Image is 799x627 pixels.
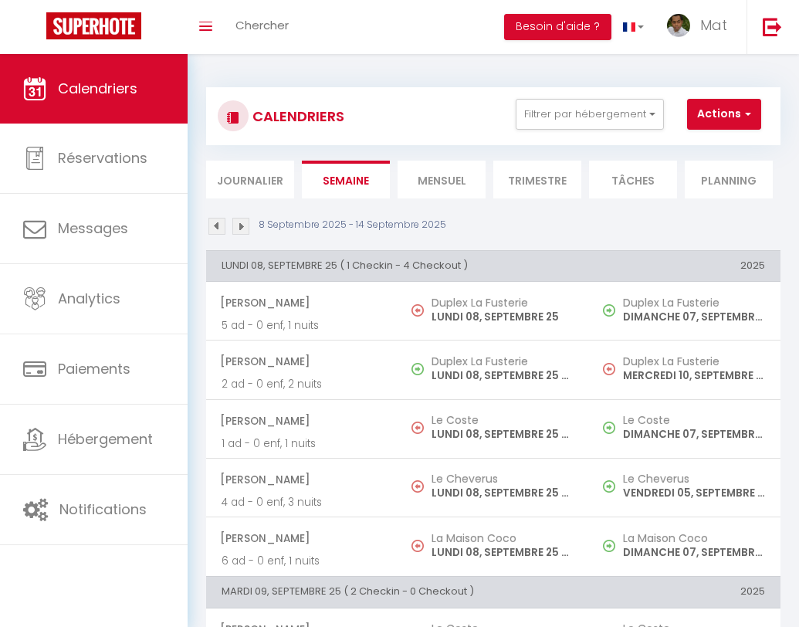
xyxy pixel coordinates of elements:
[603,422,615,434] img: NO IMAGE
[222,553,382,569] p: 6 ad - 0 enf, 1 nuits
[220,406,382,436] span: [PERSON_NAME]
[685,161,773,198] li: Planning
[623,544,765,561] p: DIMANCHE 07, SEPTEMBRE 25 - 17:00
[220,465,382,494] span: [PERSON_NAME]
[623,414,765,426] h5: Le Coste
[623,368,765,384] p: MERCREDI 10, SEPTEMBRE 25 - 09:00
[623,532,765,544] h5: La Maison Coco
[432,309,574,325] p: LUNDI 08, SEPTEMBRE 25
[623,355,765,368] h5: Duplex La Fusterie
[12,6,59,53] button: Ouvrir le widget de chat LiveChat
[58,359,130,378] span: Paiements
[623,426,765,442] p: DIMANCHE 07, SEPTEMBRE 25 - 19:00
[235,17,289,33] span: Chercher
[222,376,382,392] p: 2 ad - 0 enf, 2 nuits
[504,14,611,40] button: Besoin d'aide ?
[432,532,574,544] h5: La Maison Coco
[603,480,615,493] img: NO IMAGE
[206,161,294,198] li: Journalier
[206,250,589,281] th: LUNDI 08, SEPTEMBRE 25 ( 1 Checkin - 4 Checkout )
[411,540,424,552] img: NO IMAGE
[432,355,574,368] h5: Duplex La Fusterie
[763,17,782,36] img: logout
[623,485,765,501] p: VENDREDI 05, SEPTEMBRE 25 - 17:00
[249,99,344,134] h3: CALENDRIERS
[259,218,446,232] p: 8 Septembre 2025 - 14 Septembre 2025
[432,426,574,442] p: LUNDI 08, SEPTEMBRE 25 - 10:00
[667,14,690,37] img: ...
[589,250,780,281] th: 2025
[58,148,147,168] span: Réservations
[58,219,128,238] span: Messages
[623,297,765,309] h5: Duplex La Fusterie
[432,297,574,309] h5: Duplex La Fusterie
[46,12,141,39] img: Super Booking
[206,577,589,608] th: MARDI 09, SEPTEMBRE 25 ( 2 Checkin - 0 Checkout )
[700,15,727,35] span: Mat
[432,414,574,426] h5: Le Coste
[432,473,574,485] h5: Le Cheverus
[603,540,615,552] img: NO IMAGE
[222,436,382,452] p: 1 ad - 0 enf, 1 nuits
[58,289,120,308] span: Analytics
[220,288,382,317] span: [PERSON_NAME]
[432,368,574,384] p: LUNDI 08, SEPTEMBRE 25 - 17:00
[432,544,574,561] p: LUNDI 08, SEPTEMBRE 25 - 10:00
[398,161,486,198] li: Mensuel
[603,304,615,317] img: NO IMAGE
[222,317,382,334] p: 5 ad - 0 enf, 1 nuits
[220,347,382,376] span: [PERSON_NAME]
[58,79,137,98] span: Calendriers
[222,494,382,510] p: 4 ad - 0 enf, 3 nuits
[493,161,581,198] li: Trimestre
[589,161,677,198] li: Tâches
[411,304,424,317] img: NO IMAGE
[623,309,765,325] p: DIMANCHE 07, SEPTEMBRE 25
[432,485,574,501] p: LUNDI 08, SEPTEMBRE 25 - 10:00
[220,524,382,553] span: [PERSON_NAME]
[411,422,424,434] img: NO IMAGE
[687,99,761,130] button: Actions
[516,99,664,130] button: Filtrer par hébergement
[302,161,390,198] li: Semaine
[623,473,765,485] h5: Le Cheverus
[589,577,780,608] th: 2025
[411,480,424,493] img: NO IMAGE
[58,429,153,449] span: Hébergement
[603,363,615,375] img: NO IMAGE
[59,500,147,519] span: Notifications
